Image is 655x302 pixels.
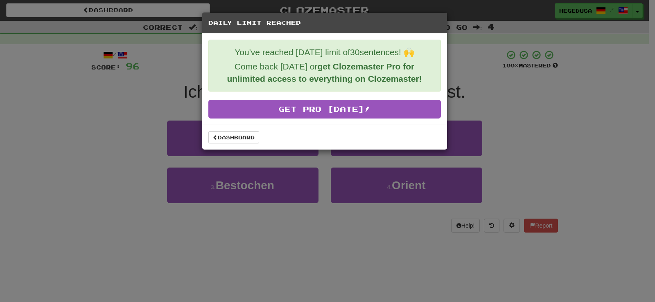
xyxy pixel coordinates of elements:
[227,62,422,83] strong: get Clozemaster Pro for unlimited access to everything on Clozemaster!
[215,60,434,85] p: Come back [DATE] or
[208,100,441,119] a: Get Pro [DATE]!
[208,19,441,27] h5: Daily Limit Reached
[208,131,259,143] a: Dashboard
[215,46,434,58] p: You've reached [DATE] limit of 30 sentences! 🙌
